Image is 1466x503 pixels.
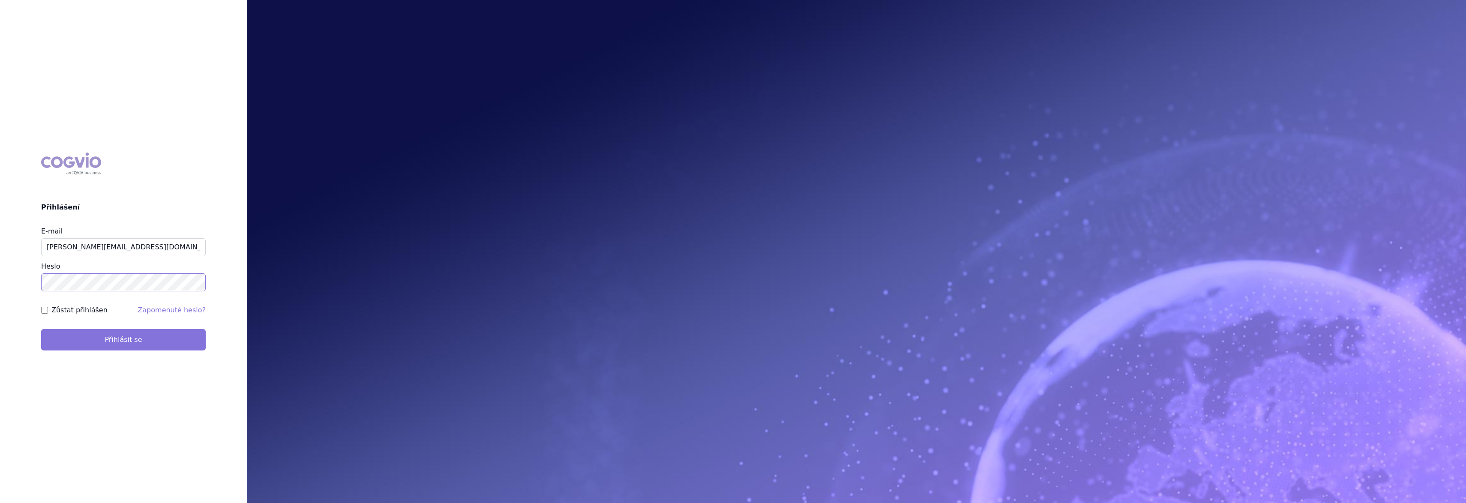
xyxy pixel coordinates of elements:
[138,306,206,314] a: Zapomenuté heslo?
[41,329,206,350] button: Přihlásit se
[41,153,101,175] div: COGVIO
[51,305,108,315] label: Zůstat přihlášen
[41,262,60,270] label: Heslo
[41,202,206,213] h2: Přihlášení
[41,227,63,235] label: E-mail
